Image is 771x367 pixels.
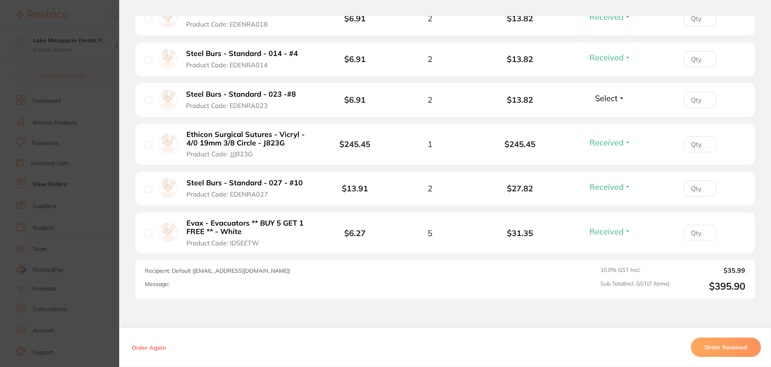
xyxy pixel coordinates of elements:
[589,12,624,22] span: Received
[158,8,178,27] img: Steel Burs - Standard - 018 - #6
[587,226,633,236] button: Received
[145,281,169,288] label: Message:
[676,280,745,292] output: $395.90
[593,93,627,103] button: Select
[475,139,565,149] b: $245.45
[475,14,565,23] b: $13.82
[186,61,268,68] span: Product Code: EDENRA014
[186,21,268,28] span: Product Code: EDENRA018
[684,92,716,108] input: Qty
[475,95,565,104] b: $13.82
[428,139,432,149] span: 1
[186,90,296,99] b: Steel Burs - Standard - 023 -#8
[587,137,633,147] button: Received
[475,54,565,64] b: $13.82
[344,95,366,105] b: $6.91
[475,184,565,193] b: $27.82
[587,52,633,62] button: Received
[184,8,307,28] button: Steel Burs - Standard - 018 - #6 Product Code: EDENRA018
[684,136,716,152] input: Qty
[428,14,432,23] span: 2
[186,191,268,198] span: Product Code: EDENRA027
[158,89,178,109] img: Steel Burs - Standard - 023 -#8
[186,239,259,247] span: Product Code: IDSEETW
[186,50,298,58] b: Steel Burs - Standard - 014 - #4
[428,228,432,238] span: 5
[595,93,618,103] span: Select
[184,178,311,198] button: Steel Burs - Standard - 027 - #10 Product Code: EDENRA027
[684,225,716,241] input: Qty
[186,9,298,17] b: Steel Burs - Standard - 018 - #6
[342,183,368,193] b: $13.91
[475,228,565,238] b: $31.35
[186,179,303,187] b: Steel Burs - Standard - 027 - #10
[684,10,716,27] input: Qty
[184,219,313,247] button: Evax - Evacuators ** BUY 5 GET 1 FREE ** - White Product Code: IDSEETW
[428,95,432,104] span: 2
[600,280,670,292] span: Sub Total Incl. GST ( 7 Items)
[344,54,366,64] b: $6.91
[158,178,178,198] img: Steel Burs - Standard - 027 - #10
[344,13,366,23] b: $6.91
[684,51,716,67] input: Qty
[589,182,624,192] span: Received
[339,139,370,149] b: $245.45
[589,226,624,236] span: Received
[691,338,761,357] button: Order Received
[600,267,670,274] span: 10.0 % GST Incl.
[184,130,313,158] button: Ethicon Surgical Sutures - Vicryl - 4/0 19mm 3/8 Circle - J823G Product Code: JJJ823G
[344,228,366,238] b: $6.27
[587,12,633,22] button: Received
[145,267,290,274] span: Recipient: Default ( [EMAIL_ADDRESS][DOMAIN_NAME] )
[186,102,268,109] span: Product Code: EDENRA023
[158,133,178,153] img: Ethicon Surgical Sutures - Vicryl - 4/0 19mm 3/8 Circle - J823G
[587,182,633,192] button: Received
[428,54,432,64] span: 2
[129,344,168,351] button: Order Again
[428,184,432,193] span: 2
[589,137,624,147] span: Received
[158,222,178,242] img: Evax - Evacuators ** BUY 5 GET 1 FREE ** - White
[589,52,624,62] span: Received
[186,131,311,147] b: Ethicon Surgical Sutures - Vicryl - 4/0 19mm 3/8 Circle - J823G
[184,49,307,69] button: Steel Burs - Standard - 014 - #4 Product Code: EDENRA014
[186,150,253,158] span: Product Code: JJJ823G
[684,180,716,197] input: Qty
[158,49,178,68] img: Steel Burs - Standard - 014 - #4
[186,219,311,236] b: Evax - Evacuators ** BUY 5 GET 1 FREE ** - White
[676,267,745,274] output: $35.99
[184,90,305,110] button: Steel Burs - Standard - 023 -#8 Product Code: EDENRA023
